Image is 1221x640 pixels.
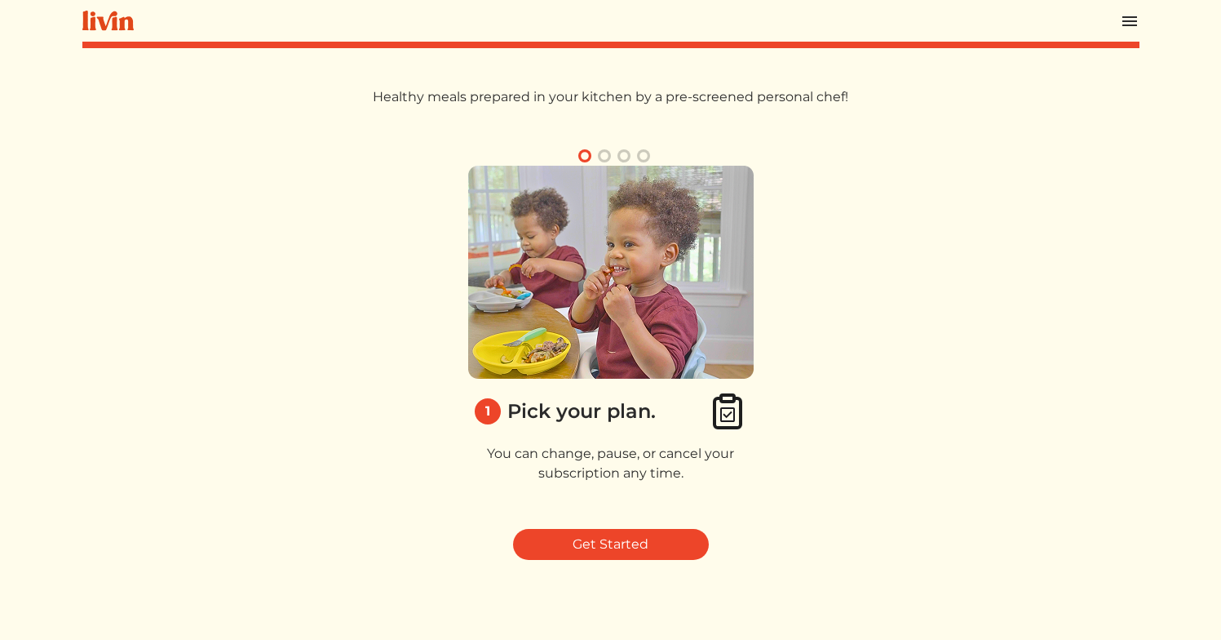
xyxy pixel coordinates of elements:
[708,392,747,431] img: clipboard_check-4e1afea9aecc1d71a83bd71232cd3fbb8e4b41c90a1eb376bae1e516b9241f3c.svg
[82,11,134,31] img: livin-logo-a0d97d1a881af30f6274990eb6222085a2533c92bbd1e4f22c21b4f0d0e3210c.svg
[347,87,875,107] p: Healthy meals prepared in your kitchen by a pre-screened personal chef!
[1120,11,1139,31] img: menu_hamburger-cb6d353cf0ecd9f46ceae1c99ecbeb4a00e71ca567a856bd81f57e9d8c17bb26.svg
[468,444,754,483] p: You can change, pause, or cancel your subscription any time.
[475,398,501,424] div: 1
[513,529,709,560] a: Get Started
[468,166,754,379] img: 1_pick_plan-58eb60cc534f7a7539062c92543540e51162102f37796608976bb4e513d204c1.png
[507,397,656,426] div: Pick your plan.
